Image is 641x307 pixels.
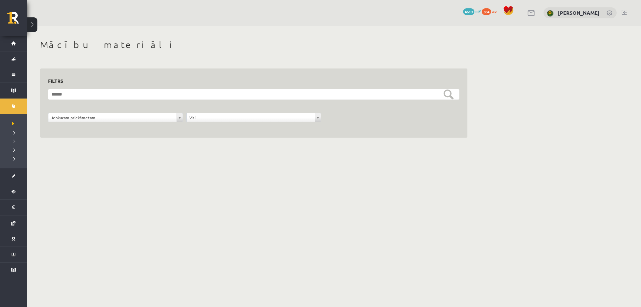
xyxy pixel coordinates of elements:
[48,113,183,122] a: Jebkuram priekšmetam
[189,113,312,122] span: Visi
[7,12,27,28] a: Rīgas 1. Tālmācības vidusskola
[547,10,554,17] img: Krists Ozols
[482,8,500,14] a: 384 xp
[463,8,474,15] span: 4619
[475,8,481,14] span: mP
[492,8,496,14] span: xp
[48,76,451,86] h3: Filtrs
[40,39,467,50] h1: Mācību materiāli
[558,9,600,16] a: [PERSON_NAME]
[51,113,174,122] span: Jebkuram priekšmetam
[482,8,491,15] span: 384
[463,8,481,14] a: 4619 mP
[187,113,321,122] a: Visi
